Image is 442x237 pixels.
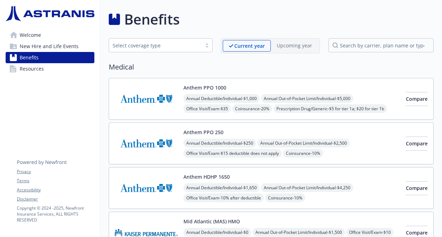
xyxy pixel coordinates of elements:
[406,229,428,236] span: Compare
[265,193,305,202] span: Coinsurance - 10%
[283,149,323,158] span: Coinsurance - 10%
[183,218,240,225] button: Mid Atlantic (MAS) HMO
[124,9,180,30] h1: Benefits
[183,84,226,91] button: Anthem PPO 1000
[328,38,434,52] input: search by carrier, plan name or type
[115,173,178,203] img: Anthem Blue Cross carrier logo
[183,173,230,180] button: Anthem HDHP 1650
[346,228,394,237] span: Office Visit/Exam - $10
[261,183,353,192] span: Annual Out-of-Pocket Limit/Individual - $4,250
[232,104,272,113] span: Coinsurance - 20%
[406,92,428,106] button: Compare
[183,149,282,158] span: Office Visit/Exam - $15 deductible does not apply
[20,63,44,74] span: Resources
[277,42,312,49] p: Upcoming year
[17,187,94,193] a: Accessibility
[20,52,39,63] span: Benefits
[17,178,94,184] a: Terms
[20,41,79,52] span: New Hire and Life Events
[274,104,387,113] span: Prescription Drug/Generic - $5 for tier 1a; $20 for tier 1b
[17,205,94,223] p: Copyright © 2024 - 2025 , Newfront Insurance Services, ALL RIGHTS RESERVED
[183,94,260,103] span: Annual Deductible/Individual - $1,000
[183,104,231,113] span: Office Visit/Exam - $35
[183,228,251,237] span: Annual Deductible/Individual - $0
[183,129,223,136] button: Anthem PPO 250
[113,42,198,49] div: Select coverage type
[109,62,434,72] h2: Medical
[406,185,428,191] span: Compare
[234,42,265,50] p: Current year
[406,140,428,147] span: Compare
[115,84,178,114] img: Anthem Blue Cross carrier logo
[115,129,178,158] img: Anthem Blue Cross carrier logo
[6,52,94,63] a: Benefits
[183,193,264,202] span: Office Visit/Exam - 10% after deductible
[6,41,94,52] a: New Hire and Life Events
[406,181,428,195] button: Compare
[17,196,94,202] a: Disclaimer
[183,139,256,147] span: Annual Deductible/Individual - $250
[406,137,428,151] button: Compare
[271,40,318,52] span: Upcoming year
[261,94,353,103] span: Annual Out-of-Pocket Limit/Individual - $5,000
[183,183,260,192] span: Annual Deductible/Individual - $1,650
[17,169,94,175] a: Privacy
[20,29,41,41] span: Welcome
[6,63,94,74] a: Resources
[6,29,94,41] a: Welcome
[253,228,345,237] span: Annual Out-of-Pocket Limit/Individual - $1,500
[257,139,350,147] span: Annual Out-of-Pocket Limit/Individual - $2,500
[406,96,428,102] span: Compare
